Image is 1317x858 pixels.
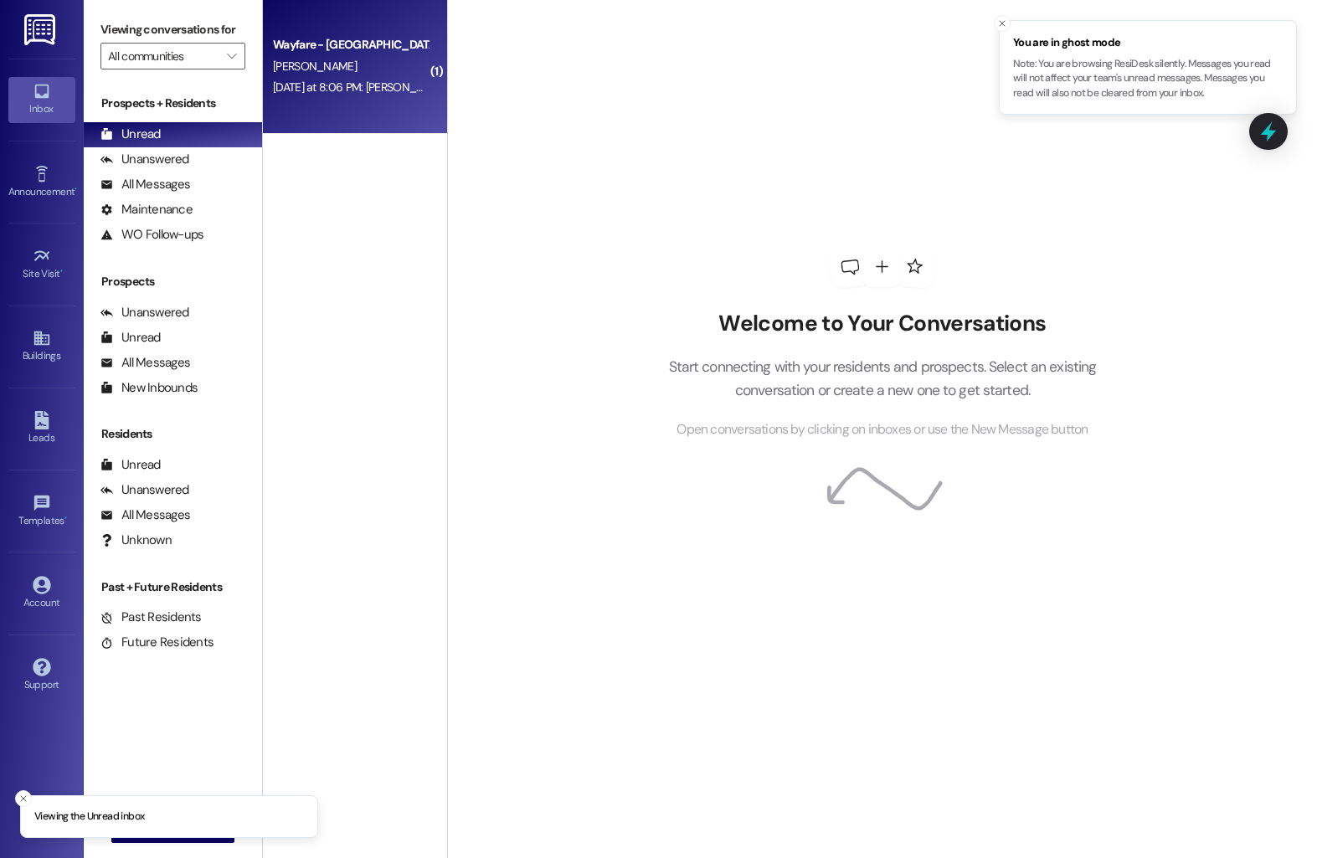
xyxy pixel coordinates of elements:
[677,419,1088,440] span: Open conversations by clicking on inboxes or use the New Message button
[8,324,75,369] a: Buildings
[100,226,203,244] div: WO Follow-ups
[84,425,262,443] div: Residents
[100,354,190,372] div: All Messages
[15,790,32,807] button: Close toast
[643,355,1122,403] p: Start connecting with your residents and prospects. Select an existing conversation or create a n...
[100,329,161,347] div: Unread
[100,201,193,218] div: Maintenance
[100,506,190,524] div: All Messages
[100,456,161,474] div: Unread
[100,17,245,43] label: Viewing conversations for
[84,273,262,290] div: Prospects
[60,265,63,277] span: •
[100,151,189,168] div: Unanswered
[8,242,75,287] a: Site Visit •
[100,609,202,626] div: Past Residents
[8,77,75,122] a: Inbox
[100,176,190,193] div: All Messages
[1013,34,1283,51] span: You are in ghost mode
[100,379,198,397] div: New Inbounds
[643,311,1122,337] h2: Welcome to Your Conversations
[100,304,189,321] div: Unanswered
[273,36,428,54] div: Wayfare - [GEOGRAPHIC_DATA]
[64,512,67,524] span: •
[75,183,77,195] span: •
[108,43,219,69] input: All communities
[8,571,75,616] a: Account
[100,532,172,549] div: Unknown
[84,95,262,112] div: Prospects + Residents
[24,14,59,45] img: ResiDesk Logo
[1013,57,1283,101] p: Note: You are browsing ResiDesk silently. Messages you read will not affect your team's unread me...
[100,481,189,499] div: Unanswered
[34,809,144,825] p: Viewing the Unread inbox
[273,59,357,74] span: [PERSON_NAME]
[100,634,213,651] div: Future Residents
[84,578,262,596] div: Past + Future Residents
[994,15,1011,32] button: Close toast
[227,49,236,63] i: 
[8,653,75,698] a: Support
[8,406,75,451] a: Leads
[100,126,161,143] div: Unread
[8,489,75,534] a: Templates •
